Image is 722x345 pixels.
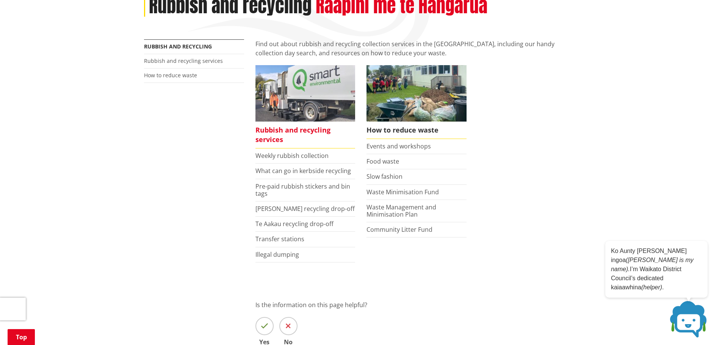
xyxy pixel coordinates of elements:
a: Top [8,329,35,345]
a: [PERSON_NAME] recycling drop-off [255,205,355,213]
em: (helper) [641,284,662,290]
a: How to reduce waste [144,72,197,79]
span: No [279,339,298,345]
a: Events and workshops [366,142,431,150]
a: Pre-paid rubbish stickers and bin tags [255,182,350,198]
p: Find out about rubbish and recycling collection services in the [GEOGRAPHIC_DATA], including our ... [255,39,578,58]
a: How to reduce waste [366,65,467,139]
a: Transfer stations [255,235,304,243]
span: Rubbish and recycling services [255,122,356,148]
span: How to reduce waste [366,122,467,139]
a: Illegal dumping [255,250,299,259]
img: Rubbish and recycling services [255,65,356,121]
a: What can go in kerbside recycling [255,167,351,175]
a: Community Litter Fund [366,225,432,234]
p: Ko Aunty [PERSON_NAME] ingoa I’m Waikato District Council’s dedicated kaiaawhina . [611,247,702,292]
a: Waste Management and Minimisation Plan [366,203,436,219]
a: Te Aakau recycling drop-off [255,220,334,228]
img: Reducing waste [366,65,467,121]
a: Rubbish and recycling services [144,57,223,64]
a: Weekly rubbish collection [255,151,329,160]
a: Rubbish and recycling [144,43,212,50]
a: Rubbish and recycling services [255,65,356,148]
em: ([PERSON_NAME] is my name). [611,257,694,272]
a: Slow fashion [366,172,403,181]
span: Yes [255,339,274,345]
a: Food waste [366,157,399,165]
a: Waste Minimisation Fund [366,188,439,196]
p: Is the information on this page helpful? [255,300,578,309]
